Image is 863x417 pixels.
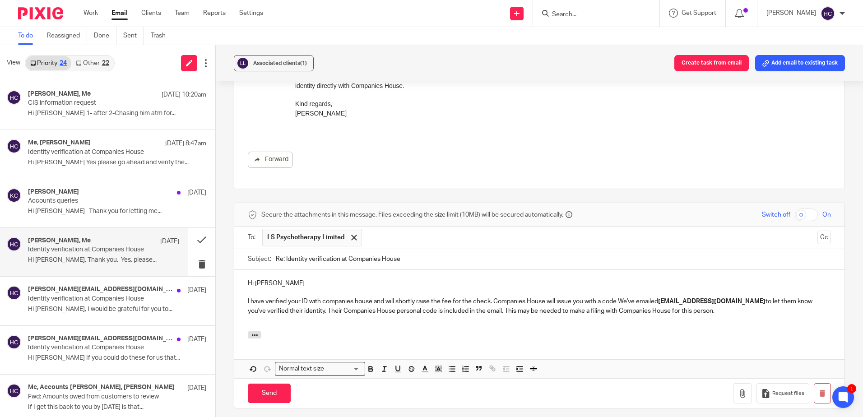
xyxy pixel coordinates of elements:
[18,219,536,238] p: Kind regards, [PERSON_NAME]
[234,55,314,71] button: Associated clients(1)
[18,174,536,183] p: Alternatively, you may choose to verify your own identity. Companies House will have sent you an ...
[151,27,172,45] a: Trash
[236,56,250,70] img: svg%3E
[28,99,171,107] p: CIS information request
[756,383,809,403] button: Request files
[327,364,360,374] input: Search for option
[248,279,831,288] p: Hi [PERSON_NAME]
[28,403,206,411] p: If I get this back to you by [DATE] is that...
[847,384,856,393] div: 1
[755,55,845,71] button: Add email to existing task
[762,210,790,219] span: Switch off
[84,9,98,18] a: Work
[821,6,835,21] img: svg%3E
[187,286,206,295] p: [DATE]
[682,10,716,16] span: Get Support
[253,60,307,66] span: Associated clients
[275,362,365,376] div: Search for option
[162,90,206,99] p: [DATE] 10:20am
[248,255,271,264] label: Subject:
[123,27,144,45] a: Sent
[674,55,749,71] button: Create task from email
[239,9,263,18] a: Settings
[7,188,21,203] img: svg%3E
[267,233,344,242] span: LS Psychotherapy Limited
[7,335,21,349] img: svg%3E
[28,295,171,303] p: Identity verification at Companies House
[772,390,804,397] span: Request files
[28,354,206,362] p: Hi [PERSON_NAME] If you could do these for us that...
[28,208,206,215] p: Hi [PERSON_NAME] Thank you for letting me...
[18,192,536,210] p: If you would like me to handle your identity verification, please reply to this email to confirm ...
[658,298,766,305] strong: [EMAIL_ADDRESS][DOMAIN_NAME]
[7,90,21,105] img: svg%3E
[187,384,206,393] p: [DATE]
[7,58,20,68] span: View
[248,233,258,242] label: To:
[248,384,291,403] input: Send
[28,393,171,401] p: Fwd: Amounts owed from customers to review
[28,110,206,117] p: Hi [PERSON_NAME] 1- after 2-Chasing him atm for...
[203,9,226,18] a: Reports
[18,7,63,19] img: Pixie
[60,60,67,66] div: 24
[160,237,179,246] p: [DATE]
[277,364,326,374] span: Normal text size
[28,246,149,254] p: Identity verification at Companies House
[187,335,206,344] p: [DATE]
[187,188,206,197] p: [DATE]
[18,27,40,45] a: To do
[18,100,536,109] p: Dear [PERSON_NAME]
[94,27,116,45] a: Done
[28,256,179,264] p: Hi [PERSON_NAME], Thank you. Yes, please...
[28,197,171,205] p: Accounts queries
[28,237,91,245] h4: [PERSON_NAME], Me
[28,159,206,167] p: Hi [PERSON_NAME] Yes please go ahead and verify the...
[102,60,109,66] div: 22
[28,90,91,98] h4: [PERSON_NAME], Me
[18,119,536,137] p: From [DATE], all directors and persons with significant control are required to have their identi...
[28,148,171,156] p: Identity verification at Companies House
[28,344,171,352] p: Identity verification at Companies House
[300,60,307,66] span: (1)
[7,139,21,153] img: svg%3E
[175,9,190,18] a: Team
[28,306,206,313] p: Hi [PERSON_NAME], I would be grateful for you to...
[18,146,536,165] p: As a registered Authorised Corporate Service Provider (ACSP), I am able to verify identities on b...
[551,11,632,19] input: Search
[7,384,21,398] img: svg%3E
[248,152,293,168] a: Forward
[28,384,175,391] h4: Me, Accounts [PERSON_NAME], [PERSON_NAME]
[766,9,816,18] p: [PERSON_NAME]
[261,210,563,219] span: Secure the attachments in this message. Files exceeding the size limit (10MB) will be secured aut...
[28,188,79,196] h4: [PERSON_NAME]
[28,335,172,343] h4: [PERSON_NAME][EMAIL_ADDRESS][DOMAIN_NAME], Me
[28,139,91,147] h4: Me, [PERSON_NAME]
[26,56,71,70] a: Priority24
[248,297,831,315] p: I have verified your ID with companies house and will shortly raise the fee for the check. Compan...
[7,286,21,300] img: svg%3E
[7,237,21,251] img: svg%3E
[817,231,831,244] button: Cc
[165,139,206,148] p: [DATE] 8:47am
[71,56,113,70] a: Other22
[111,9,128,18] a: Email
[141,9,161,18] a: Clients
[28,286,172,293] h4: [PERSON_NAME][EMAIL_ADDRESS][DOMAIN_NAME], Me
[47,27,87,45] a: Reassigned
[822,210,831,219] span: On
